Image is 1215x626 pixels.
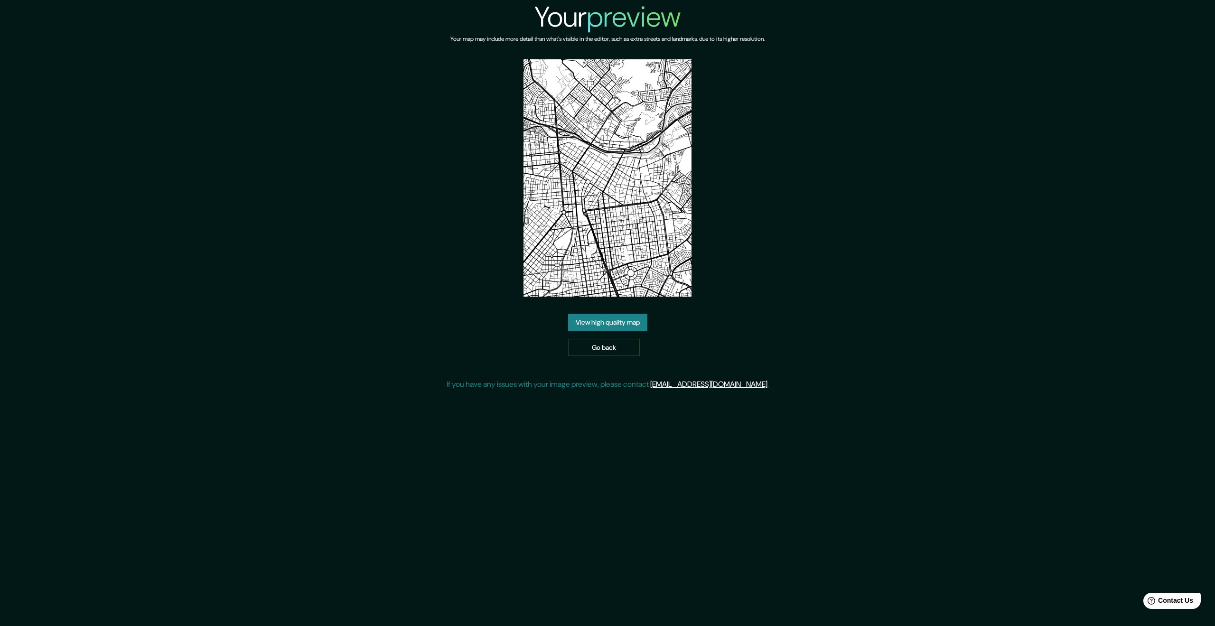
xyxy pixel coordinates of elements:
[568,339,640,356] a: Go back
[450,34,765,44] h6: Your map may include more detail than what's visible in the editor, such as extra streets and lan...
[650,379,767,389] a: [EMAIL_ADDRESS][DOMAIN_NAME]
[447,379,769,390] p: If you have any issues with your image preview, please contact .
[523,59,692,297] img: created-map-preview
[1131,589,1205,616] iframe: Help widget launcher
[568,314,647,331] a: View high quality map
